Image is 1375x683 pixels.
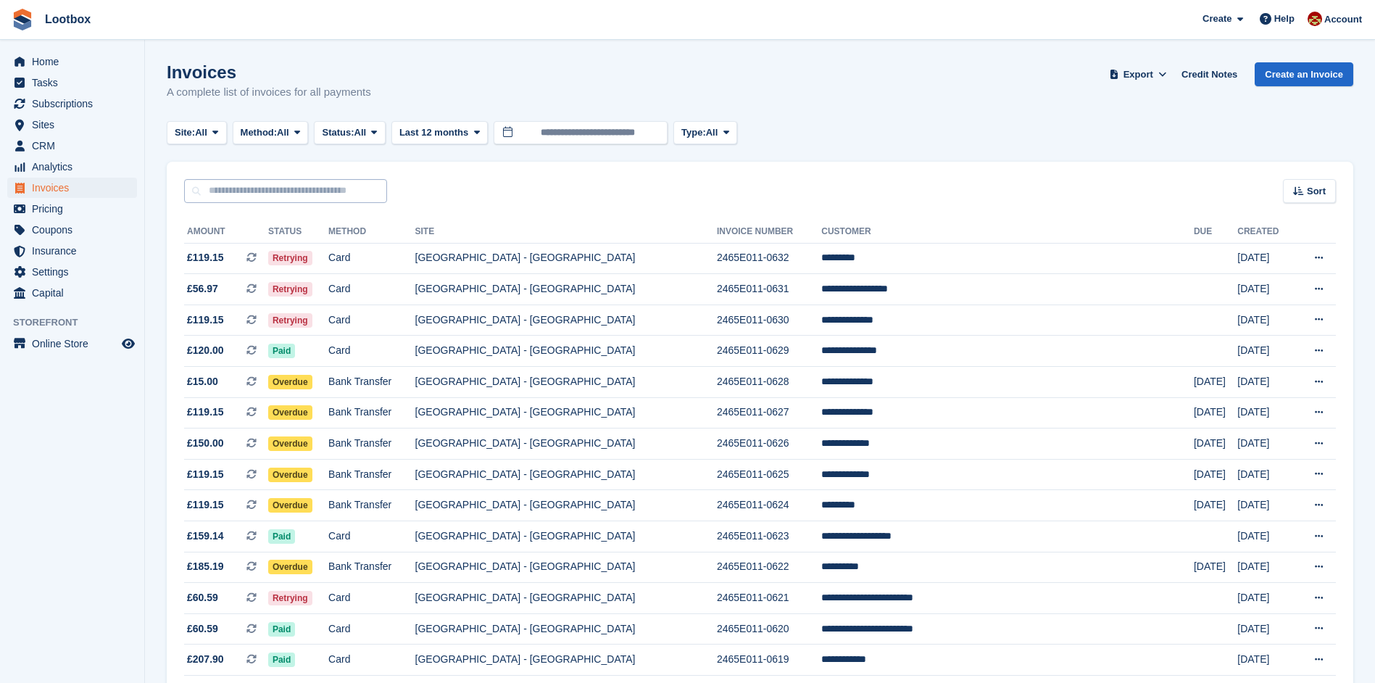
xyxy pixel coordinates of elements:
[187,559,224,574] span: £185.19
[717,490,821,521] td: 2465E011-0624
[32,73,119,93] span: Tasks
[328,336,415,367] td: Card
[12,9,33,30] img: stora-icon-8386f47178a22dfd0bd8f6a31ec36ba5ce8667c1dd55bd0f319d3a0aa187defe.svg
[32,262,119,282] span: Settings
[717,613,821,645] td: 2465E011-0620
[32,199,119,219] span: Pricing
[268,436,312,451] span: Overdue
[415,243,717,274] td: [GEOGRAPHIC_DATA] - [GEOGRAPHIC_DATA]
[7,220,137,240] a: menu
[415,336,717,367] td: [GEOGRAPHIC_DATA] - [GEOGRAPHIC_DATA]
[268,375,312,389] span: Overdue
[233,121,309,145] button: Method: All
[1237,397,1294,429] td: [DATE]
[167,121,227,145] button: Site: All
[1194,220,1237,244] th: Due
[7,241,137,261] a: menu
[354,125,367,140] span: All
[1237,552,1294,583] td: [DATE]
[32,220,119,240] span: Coupons
[328,367,415,398] td: Bank Transfer
[1106,62,1170,86] button: Export
[328,521,415,552] td: Card
[717,645,821,676] td: 2465E011-0619
[32,334,119,354] span: Online Store
[268,220,328,244] th: Status
[7,283,137,303] a: menu
[328,305,415,336] td: Card
[717,429,821,460] td: 2465E011-0626
[1237,305,1294,336] td: [DATE]
[268,529,295,544] span: Paid
[241,125,278,140] span: Method:
[32,241,119,261] span: Insurance
[1237,583,1294,614] td: [DATE]
[415,645,717,676] td: [GEOGRAPHIC_DATA] - [GEOGRAPHIC_DATA]
[1194,490,1237,521] td: [DATE]
[13,315,144,330] span: Storefront
[7,334,137,354] a: menu
[415,613,717,645] td: [GEOGRAPHIC_DATA] - [GEOGRAPHIC_DATA]
[7,178,137,198] a: menu
[717,459,821,490] td: 2465E011-0625
[322,125,354,140] span: Status:
[1176,62,1243,86] a: Credit Notes
[1237,429,1294,460] td: [DATE]
[32,157,119,177] span: Analytics
[268,344,295,358] span: Paid
[187,250,224,265] span: £119.15
[328,397,415,429] td: Bank Transfer
[415,274,717,305] td: [GEOGRAPHIC_DATA] - [GEOGRAPHIC_DATA]
[415,490,717,521] td: [GEOGRAPHIC_DATA] - [GEOGRAPHIC_DATA]
[1237,220,1294,244] th: Created
[717,243,821,274] td: 2465E011-0632
[7,262,137,282] a: menu
[1194,429,1237,460] td: [DATE]
[328,220,415,244] th: Method
[1194,367,1237,398] td: [DATE]
[187,497,224,513] span: £119.15
[673,121,737,145] button: Type: All
[1237,243,1294,274] td: [DATE]
[328,645,415,676] td: Card
[1237,459,1294,490] td: [DATE]
[187,312,224,328] span: £119.15
[328,552,415,583] td: Bank Transfer
[1194,459,1237,490] td: [DATE]
[268,622,295,637] span: Paid
[328,490,415,521] td: Bank Transfer
[268,498,312,513] span: Overdue
[167,62,371,82] h1: Invoices
[175,125,195,140] span: Site:
[32,94,119,114] span: Subscriptions
[415,305,717,336] td: [GEOGRAPHIC_DATA] - [GEOGRAPHIC_DATA]
[268,468,312,482] span: Overdue
[187,281,218,297] span: £56.97
[415,583,717,614] td: [GEOGRAPHIC_DATA] - [GEOGRAPHIC_DATA]
[32,115,119,135] span: Sites
[717,397,821,429] td: 2465E011-0627
[187,621,218,637] span: £60.59
[120,335,137,352] a: Preview store
[415,397,717,429] td: [GEOGRAPHIC_DATA] - [GEOGRAPHIC_DATA]
[681,125,706,140] span: Type:
[415,459,717,490] td: [GEOGRAPHIC_DATA] - [GEOGRAPHIC_DATA]
[167,84,371,101] p: A complete list of invoices for all payments
[268,282,312,297] span: Retrying
[1308,12,1322,26] img: Chad Brown
[268,653,295,667] span: Paid
[184,220,268,244] th: Amount
[717,220,821,244] th: Invoice Number
[1237,490,1294,521] td: [DATE]
[1237,613,1294,645] td: [DATE]
[1237,521,1294,552] td: [DATE]
[7,157,137,177] a: menu
[1307,184,1326,199] span: Sort
[717,552,821,583] td: 2465E011-0622
[7,73,137,93] a: menu
[7,115,137,135] a: menu
[1324,12,1362,27] span: Account
[415,367,717,398] td: [GEOGRAPHIC_DATA] - [GEOGRAPHIC_DATA]
[7,199,137,219] a: menu
[415,521,717,552] td: [GEOGRAPHIC_DATA] - [GEOGRAPHIC_DATA]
